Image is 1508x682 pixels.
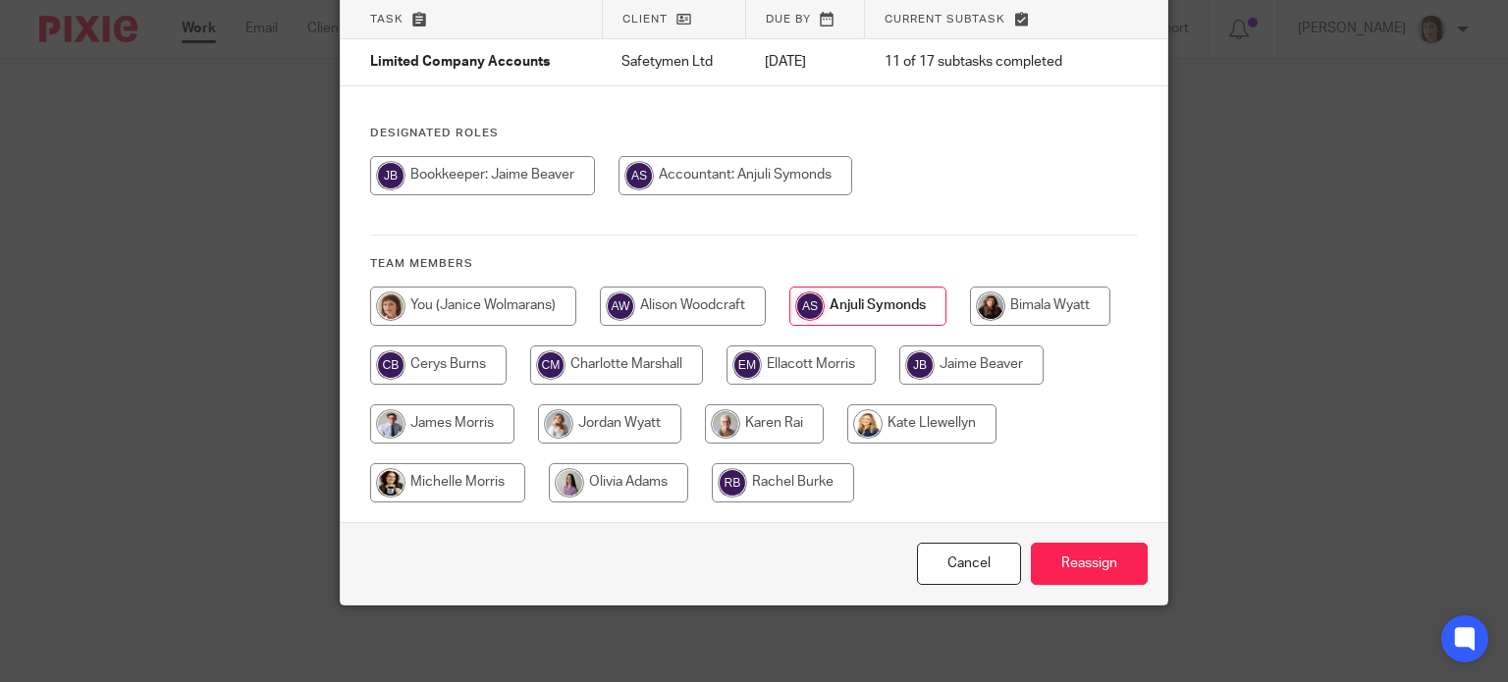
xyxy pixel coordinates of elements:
p: [DATE] [765,52,845,72]
p: Safetymen Ltd [621,52,726,72]
span: Current subtask [885,14,1005,25]
h4: Team members [370,256,1139,272]
span: Due by [766,14,811,25]
a: Close this dialog window [917,543,1021,585]
td: 11 of 17 subtasks completed [865,39,1104,86]
span: Limited Company Accounts [370,56,550,70]
h4: Designated Roles [370,126,1139,141]
span: Task [370,14,404,25]
span: Client [622,14,668,25]
input: Reassign [1031,543,1148,585]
